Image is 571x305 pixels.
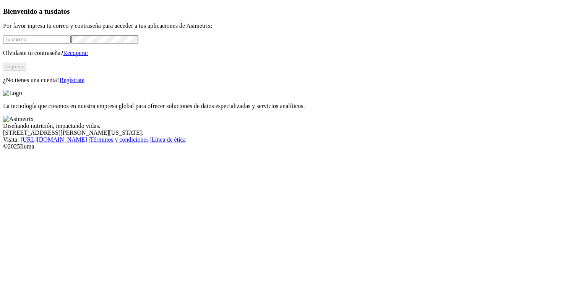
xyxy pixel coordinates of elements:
[151,136,186,143] a: Línea de ética
[3,36,71,44] input: Tu correo
[3,77,568,84] p: ¿No tienes una cuenta?
[3,90,22,97] img: Logo
[63,50,88,56] a: Recuperar
[3,136,568,143] div: Visita : | |
[3,63,26,71] button: Ingresa
[90,136,149,143] a: Términos y condiciones
[3,103,568,110] p: La tecnología que creamos en nuestra empresa global para ofrecer soluciones de datos especializad...
[3,129,568,136] div: [STREET_ADDRESS][PERSON_NAME][US_STATE].
[60,77,84,83] a: Regístrate
[3,143,568,150] div: © 2025 Iluma
[3,23,568,29] p: Por favor ingresa tu correo y contraseña para acceder a tus aplicaciones de Asimetrix:
[3,7,568,16] h3: Bienvenido a tus
[54,7,70,15] span: datos
[3,123,568,129] div: Diseñando nutrición, impactando vidas.
[3,50,568,56] p: Olvidaste tu contraseña?
[21,136,87,143] a: [URL][DOMAIN_NAME]
[3,116,34,123] img: Asimetrix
